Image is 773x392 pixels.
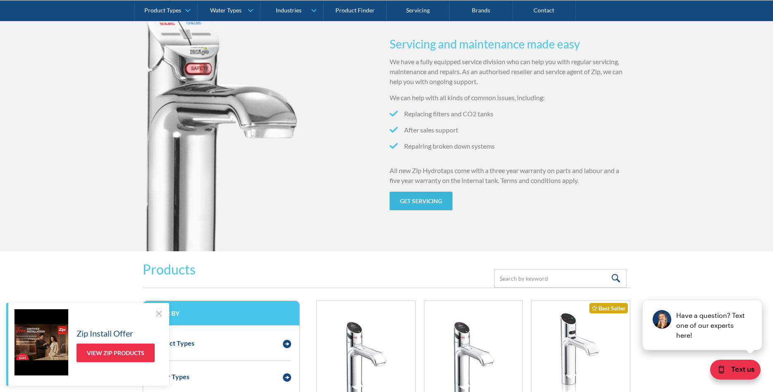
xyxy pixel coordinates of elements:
[151,338,194,348] div: Product Types
[77,344,155,362] a: View Zip Products
[390,141,630,151] li: Repairing broken down systems
[390,192,452,210] a: Get servicing
[143,260,196,279] h2: Products
[390,166,630,185] p: All new Zip Hydrotaps come with a three year warranty on parts and labour and a five year warrant...
[390,93,630,103] p: We can help with all kinds of common issues, including:
[390,125,630,135] li: After sales support
[14,309,68,375] img: Zip Install Offer
[276,7,302,14] div: Industries
[151,372,189,382] div: Water Types
[632,262,773,361] iframe: podium webchat widget prompt
[589,303,628,313] div: Best Seller
[210,7,242,14] div: Water Types
[390,35,630,53] h3: Servicing and maintenance made easy
[690,351,773,392] iframe: podium webchat widget bubble
[77,327,133,339] h5: Zip Install Offer
[390,57,630,87] p: We have a fully equipped service division who can help you with regular servicing, maintenance an...
[494,269,627,288] input: Search by keyword
[390,109,630,119] li: Replacing filters and CO2 tanks
[149,309,293,317] h3: Filter by
[144,7,181,14] div: Product Types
